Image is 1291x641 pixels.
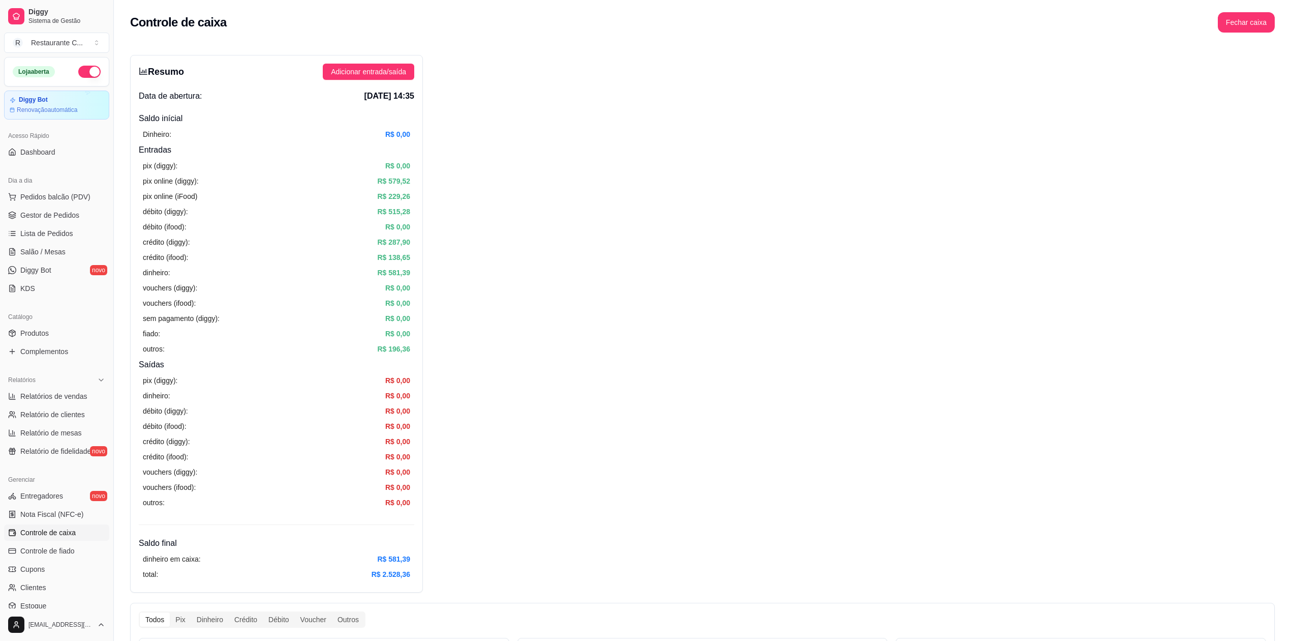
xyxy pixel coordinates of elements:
article: crédito (diggy): [143,237,190,248]
h4: Saldo inícial [139,112,414,125]
article: dinheiro em caixa: [143,553,201,565]
a: Diggy Botnovo [4,262,109,278]
article: débito (ifood): [143,221,187,232]
a: Salão / Mesas [4,244,109,260]
div: Dinheiro [191,613,229,627]
a: Dashboard [4,144,109,160]
a: Lista de Pedidos [4,225,109,242]
article: outros: [143,497,165,508]
div: Gerenciar [4,472,109,488]
h4: Saídas [139,359,414,371]
div: Pix [170,613,191,627]
span: R [13,38,23,48]
span: Salão / Mesas [20,247,66,257]
a: Controle de fiado [4,543,109,559]
article: R$ 0,00 [385,221,410,232]
span: Relatório de clientes [20,410,85,420]
article: sem pagamento (diggy): [143,313,220,324]
article: pix online (diggy): [143,176,199,187]
div: Voucher [295,613,332,627]
span: Relatório de fidelidade [20,446,91,456]
span: [EMAIL_ADDRESS][DOMAIN_NAME] [28,621,93,629]
span: Pedidos balcão (PDV) [20,192,90,202]
a: KDS [4,280,109,297]
a: Clientes [4,579,109,596]
a: Controle de caixa [4,525,109,541]
a: Estoque [4,598,109,614]
a: Gestor de Pedidos [4,207,109,223]
div: Catálogo [4,309,109,325]
div: Débito [263,613,294,627]
button: Pedidos balcão (PDV) [4,189,109,205]
a: Relatório de mesas [4,425,109,441]
span: Controle de caixa [20,528,76,538]
article: R$ 0,00 [385,298,410,309]
span: Data de abertura: [139,90,202,102]
article: R$ 229,26 [377,191,410,202]
span: Diggy [28,8,105,17]
span: Adicionar entrada/saída [331,66,406,77]
div: Restaurante C ... [31,38,83,48]
article: R$ 0,00 [385,375,410,386]
article: R$ 0,00 [385,405,410,417]
article: total: [143,569,158,580]
span: Controle de fiado [20,546,75,556]
article: R$ 581,39 [377,267,410,278]
article: crédito (ifood): [143,451,188,462]
div: Crédito [229,613,263,627]
article: débito (diggy): [143,206,188,217]
h2: Controle de caixa [130,14,227,31]
a: DiggySistema de Gestão [4,4,109,28]
span: Estoque [20,601,46,611]
article: R$ 0,00 [385,467,410,478]
span: Entregadores [20,491,63,501]
article: R$ 0,00 [385,421,410,432]
h4: Entradas [139,144,414,156]
span: Diggy Bot [20,265,51,275]
article: R$ 2.528,36 [372,569,410,580]
a: Cupons [4,561,109,577]
article: vouchers (diggy): [143,467,197,478]
article: R$ 138,65 [377,252,410,263]
article: dinheiro: [143,390,170,401]
div: Outros [332,613,364,627]
article: R$ 0,00 [385,482,410,493]
span: Complementos [20,346,68,357]
span: Lista de Pedidos [20,228,73,239]
article: pix (diggy): [143,375,177,386]
article: débito (ifood): [143,421,187,432]
article: Renovação automática [17,106,77,114]
article: vouchers (diggy): [143,282,197,294]
article: outros: [143,343,165,355]
article: R$ 515,28 [377,206,410,217]
h4: Saldo final [139,537,414,549]
a: Entregadoresnovo [4,488,109,504]
div: Dia a dia [4,172,109,189]
article: R$ 0,00 [385,497,410,508]
a: Diggy BotRenovaçãoautomática [4,91,109,120]
article: fiado: [143,328,160,339]
span: Dashboard [20,147,55,157]
span: Produtos [20,328,49,338]
a: Nota Fiscal (NFC-e) [4,506,109,522]
button: Select a team [4,33,109,53]
article: vouchers (ifood): [143,298,196,309]
article: R$ 0,00 [385,328,410,339]
a: Relatórios de vendas [4,388,109,404]
article: dinheiro: [143,267,170,278]
article: débito (diggy): [143,405,188,417]
article: R$ 0,00 [385,129,410,140]
article: R$ 0,00 [385,282,410,294]
span: Cupons [20,564,45,574]
span: Sistema de Gestão [28,17,105,25]
button: Alterar Status [78,66,101,78]
article: pix online (iFood) [143,191,197,202]
button: Fechar caixa [1218,12,1275,33]
button: Adicionar entrada/saída [323,64,414,80]
article: crédito (diggy): [143,436,190,447]
article: vouchers (ifood): [143,482,196,493]
span: Gestor de Pedidos [20,210,79,220]
span: Clientes [20,582,46,593]
div: Todos [140,613,170,627]
span: Relatórios de vendas [20,391,87,401]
